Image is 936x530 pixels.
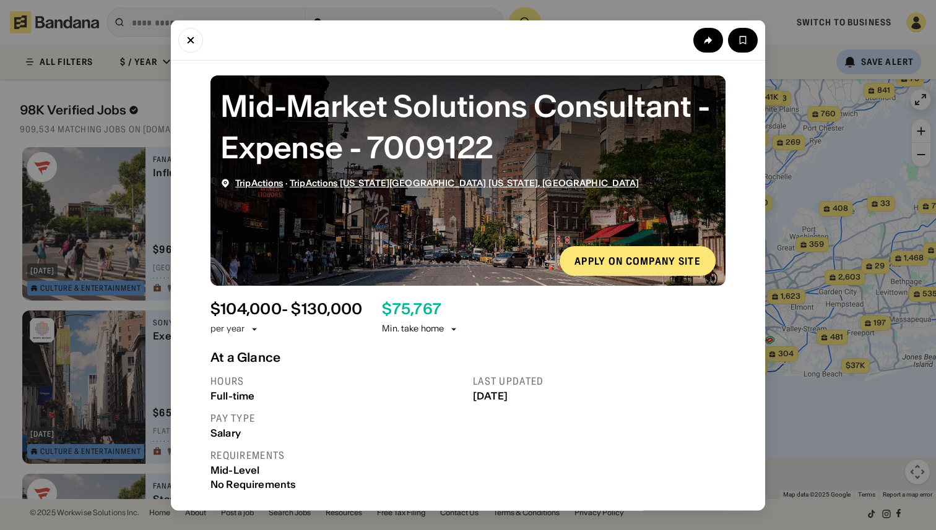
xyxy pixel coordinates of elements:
div: Mid-Level [210,464,463,476]
div: Mid-Market Solutions Consultant - Expense - 7009122 [220,85,716,168]
div: Salary [210,427,463,438]
div: $ 75,767 [382,300,441,318]
div: Apply on company site [574,255,701,265]
div: $ 104,000 - $130,000 [210,300,362,318]
span: TripActions [US_STATE][GEOGRAPHIC_DATA] [US_STATE], [GEOGRAPHIC_DATA] [290,177,639,188]
div: No Requirements [210,478,463,490]
span: TripActions [235,177,284,188]
div: Pay type [210,411,463,424]
div: Hours [210,374,463,387]
div: Full-time [210,390,463,401]
div: Min. take home [382,323,459,335]
div: Last updated [473,374,726,387]
div: per year [210,323,245,335]
div: [DATE] [473,390,726,401]
div: At a Glance [210,349,726,364]
div: Requirements [210,448,463,461]
div: · [235,177,639,188]
button: Close [178,27,203,52]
